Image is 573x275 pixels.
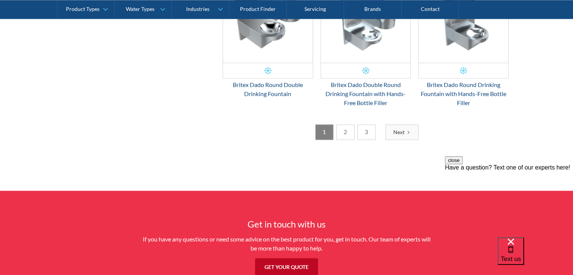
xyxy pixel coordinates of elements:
[126,6,154,12] div: Water Types
[186,6,209,12] div: Industries
[223,80,313,98] div: Britex Dado Round Double Drinking Fountain
[385,124,419,140] a: Next Page
[140,234,434,252] p: If you have any questions or need some advice on the best product for you, get in touch. Our team...
[223,124,509,140] div: List
[498,237,573,275] iframe: podium webchat widget bubble
[140,217,434,231] h4: Get in touch with us
[315,124,333,140] a: 1
[358,124,376,140] a: 3
[445,156,573,247] iframe: podium webchat widget prompt
[255,258,318,275] a: Get your quote
[321,80,411,107] div: Britex Dado Double Round Drinking Fountain with Hands-Free Bottle Filler
[393,128,405,136] div: Next
[66,6,99,12] div: Product Types
[418,80,509,107] div: Britex Dado Round Drinking Fountain with Hands-Free Bottle Filler
[336,124,354,140] a: 2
